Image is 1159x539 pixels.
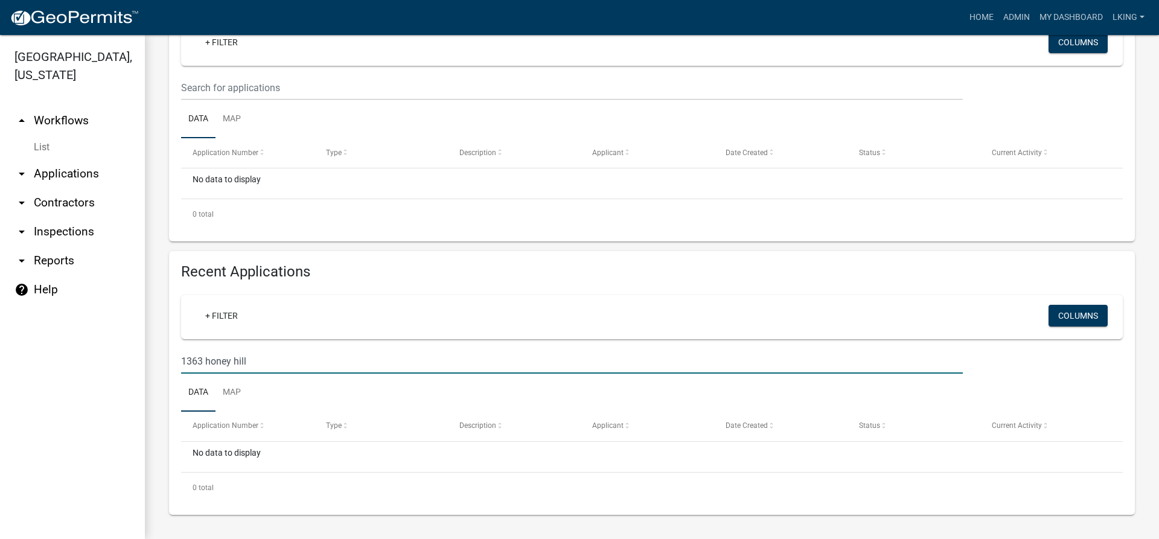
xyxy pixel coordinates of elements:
[181,100,216,139] a: Data
[181,473,1123,503] div: 0 total
[1108,6,1149,29] a: LKING
[181,374,216,412] a: Data
[459,148,496,157] span: Description
[592,148,624,157] span: Applicant
[14,167,29,181] i: arrow_drop_down
[193,421,258,430] span: Application Number
[726,148,768,157] span: Date Created
[859,421,880,430] span: Status
[196,305,247,327] a: + Filter
[1049,31,1108,53] button: Columns
[581,412,714,441] datatable-header-cell: Applicant
[447,412,581,441] datatable-header-cell: Description
[193,148,258,157] span: Application Number
[216,374,248,412] a: Map
[14,113,29,128] i: arrow_drop_up
[581,138,714,167] datatable-header-cell: Applicant
[1035,6,1108,29] a: My Dashboard
[14,196,29,210] i: arrow_drop_down
[181,442,1123,472] div: No data to display
[998,6,1035,29] a: Admin
[326,148,342,157] span: Type
[216,100,248,139] a: Map
[181,199,1123,229] div: 0 total
[459,421,496,430] span: Description
[714,412,848,441] datatable-header-cell: Date Created
[14,282,29,297] i: help
[181,168,1123,199] div: No data to display
[980,138,1114,167] datatable-header-cell: Current Activity
[726,421,768,430] span: Date Created
[326,421,342,430] span: Type
[314,412,448,441] datatable-header-cell: Type
[992,421,1042,430] span: Current Activity
[14,225,29,239] i: arrow_drop_down
[181,75,963,100] input: Search for applications
[848,412,981,441] datatable-header-cell: Status
[965,6,998,29] a: Home
[980,412,1114,441] datatable-header-cell: Current Activity
[992,148,1042,157] span: Current Activity
[181,263,1123,281] h4: Recent Applications
[314,138,448,167] datatable-header-cell: Type
[592,421,624,430] span: Applicant
[714,138,848,167] datatable-header-cell: Date Created
[447,138,581,167] datatable-header-cell: Description
[14,254,29,268] i: arrow_drop_down
[196,31,247,53] a: + Filter
[181,349,963,374] input: Search for applications
[848,138,981,167] datatable-header-cell: Status
[1049,305,1108,327] button: Columns
[181,412,314,441] datatable-header-cell: Application Number
[859,148,880,157] span: Status
[181,138,314,167] datatable-header-cell: Application Number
